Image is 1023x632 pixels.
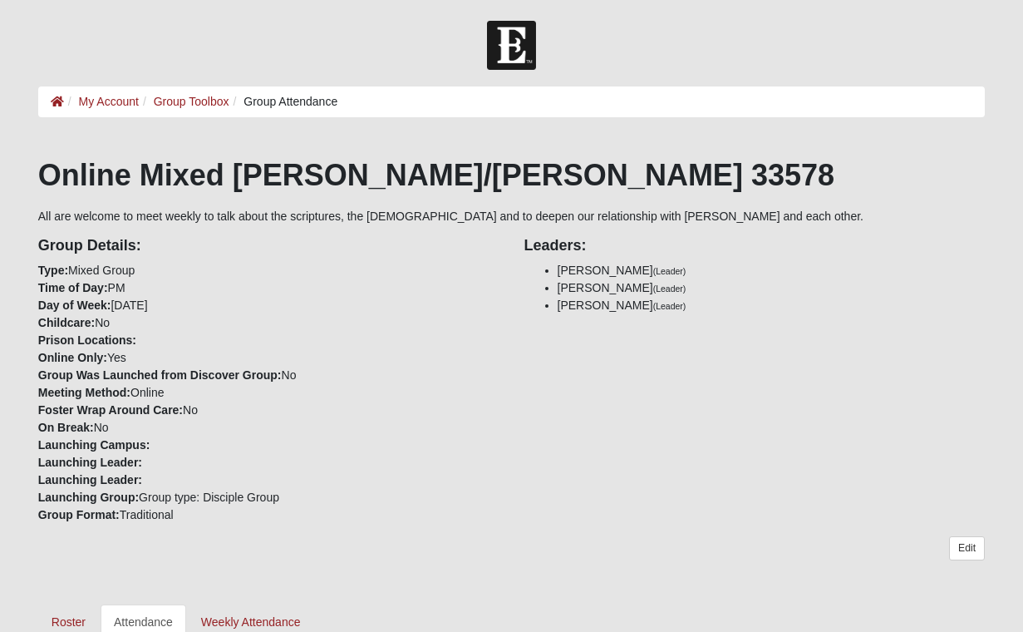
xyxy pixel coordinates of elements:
[38,333,136,347] strong: Prison Locations:
[487,21,536,70] img: Church of Eleven22 Logo
[38,299,111,312] strong: Day of Week:
[38,316,95,329] strong: Childcare:
[79,95,139,108] a: My Account
[38,157,985,193] h1: Online Mixed [PERSON_NAME]/[PERSON_NAME] 33578
[38,351,107,364] strong: Online Only:
[653,301,686,311] small: (Leader)
[38,237,499,255] h4: Group Details:
[38,264,68,277] strong: Type:
[653,266,686,276] small: (Leader)
[558,297,986,314] li: [PERSON_NAME]
[229,93,338,111] li: Group Attendance
[38,386,130,399] strong: Meeting Method:
[38,403,183,417] strong: Foster Wrap Around Care:
[653,284,686,294] small: (Leader)
[558,262,986,279] li: [PERSON_NAME]
[949,536,985,560] a: Edit
[38,421,94,434] strong: On Break:
[38,368,282,382] strong: Group Was Launched from Discover Group:
[524,237,986,255] h4: Leaders:
[558,279,986,297] li: [PERSON_NAME]
[38,438,150,452] strong: Launching Campus:
[38,281,108,294] strong: Time of Day:
[26,225,512,524] div: Mixed Group PM [DATE] No Yes No Online No No Group type: Disciple Group Traditional
[38,456,142,469] strong: Launching Leader:
[38,491,139,504] strong: Launching Group:
[154,95,229,108] a: Group Toolbox
[38,508,120,521] strong: Group Format:
[38,473,142,486] strong: Launching Leader:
